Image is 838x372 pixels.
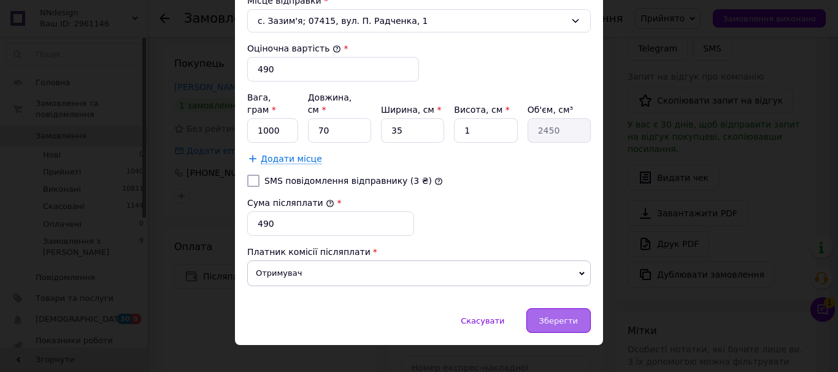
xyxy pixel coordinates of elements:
span: Скасувати [461,316,504,325]
label: Оціночна вартість [247,44,341,53]
label: Сума післяплати [247,198,334,208]
label: Ширина, см [381,105,441,115]
label: Довжина, см [308,93,352,115]
span: Додати місце [261,154,322,164]
span: Зберегти [539,316,578,325]
label: Висота, см [454,105,509,115]
span: Платник комісії післяплати [247,247,371,257]
div: Об'єм, см³ [528,104,591,116]
label: SMS повідомлення відправнику (3 ₴) [264,176,432,186]
label: Вага, грам [247,93,276,115]
span: с. Зазим'я; 07415, вул. П. Радченка, 1 [258,15,566,27]
span: Отримувач [247,260,591,286]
